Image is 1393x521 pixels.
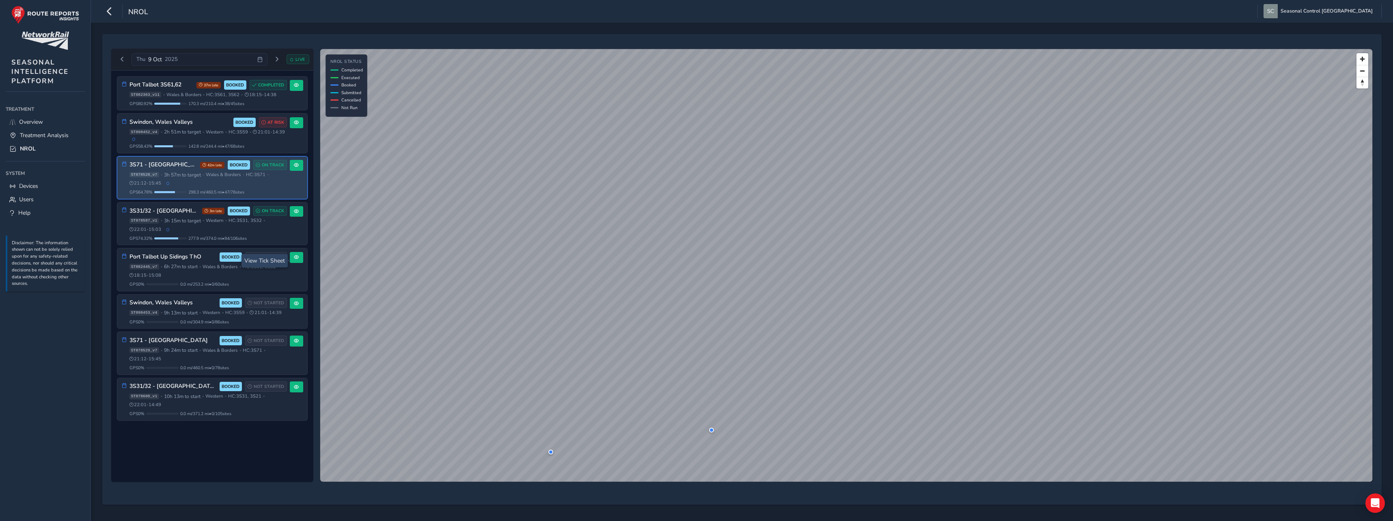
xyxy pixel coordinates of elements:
button: Zoom in [1356,53,1368,65]
span: 10h 13m to start [164,393,201,400]
span: • [163,93,165,97]
span: ON TRACK [262,162,284,168]
span: Western [203,310,220,316]
span: 18:15 - 15:08 [129,272,162,278]
span: • [239,348,241,353]
span: 0.0 mi / 460.5 mi • 0 / 78 sites [180,365,229,371]
span: • [161,348,162,353]
span: GPS 80.92 % [129,101,153,107]
span: ST878529_v7 [129,347,159,353]
span: HC: 3S71 [246,172,265,178]
span: BOOKED [222,383,239,390]
span: Not Run [341,105,358,111]
span: 9 Oct [148,56,162,63]
span: BOOKED [230,208,248,214]
span: 3h 57m to target [164,172,201,178]
span: • [199,348,201,353]
span: • [161,394,162,398]
span: • [203,218,204,223]
span: BOOKED [222,300,239,306]
span: • [199,265,201,269]
span: Treatment Analysis [20,131,69,139]
h3: 3S71 - [GEOGRAPHIC_DATA] [129,337,217,344]
span: ST878587_v1 [129,218,159,224]
span: HC: 3S31, 3S32 [229,217,262,224]
button: Reset bearing to north [1356,77,1368,88]
span: ST878608_v1 [129,394,159,399]
span: Seasonal Control [GEOGRAPHIC_DATA] [1281,4,1373,18]
span: • [278,265,279,269]
a: Treatment Analysis [6,129,85,142]
span: 3h 15m to target [164,217,201,224]
span: • [267,172,269,177]
span: NOT STARTED [254,300,284,306]
span: • [225,394,226,398]
span: • [161,172,162,177]
h3: Port Talbot 3S61,62 [129,82,194,88]
img: rr logo [11,6,79,24]
img: diamond-layout [1264,4,1278,18]
p: Disclaimer: The information shown can not be solely relied upon for any safety-related decisions,... [12,240,81,288]
span: • [161,130,162,134]
span: LIVE [295,56,305,62]
span: • [263,218,265,223]
button: Next day [270,54,284,65]
span: GPS 0 % [129,319,144,325]
span: • [225,130,227,134]
span: ON TRACK [262,208,284,214]
span: Thu [136,56,145,63]
span: HC: 3S61, 3S62 [243,264,276,270]
span: GPS 74.32 % [129,235,153,241]
span: 0.0 mi / 304.9 mi • 0 / 86 sites [180,319,229,325]
span: 9h 13m to start [164,310,198,316]
span: Wales & Borders [203,264,237,270]
span: • [243,172,244,177]
span: AT RISK [267,119,284,126]
span: 2h 51m to target [164,129,201,135]
span: Help [18,209,30,217]
span: • [203,172,204,177]
h3: Swindon, Wales Valleys [129,299,217,306]
span: • [202,394,204,398]
span: BOOKED [222,254,239,260]
span: GPS 0 % [129,281,144,287]
span: • [199,310,201,315]
span: • [225,218,227,223]
span: • [203,93,205,97]
span: 21:12 - 15:45 [129,180,162,186]
button: Zoom out [1356,65,1368,77]
a: Help [6,206,85,220]
span: Users [19,196,34,203]
h3: 3S31/32 - [GEOGRAPHIC_DATA], [GEOGRAPHIC_DATA] [GEOGRAPHIC_DATA] & [GEOGRAPHIC_DATA] [129,383,217,390]
span: BOOKED [230,162,248,168]
span: HC: 3S31, 3S21 [228,393,261,399]
span: 21:12 - 15:45 [129,356,162,362]
span: 37m late [196,82,221,88]
span: 21:01 - 14:39 [253,129,285,135]
span: • [241,93,243,97]
div: Treatment [6,103,85,115]
span: 22:01 - 14:49 [129,402,162,408]
span: Wales & Borders [203,347,237,353]
span: 0.0 mi / 253.2 mi • 0 / 60 sites [180,281,229,287]
span: ST878528_v7 [129,172,159,178]
span: 142.8 mi / 244.4 mi • 47 / 68 sites [188,143,244,149]
span: 9h 24m to start [164,347,198,353]
span: NOT STARTED [254,254,284,260]
span: Western [206,129,223,135]
span: • [264,348,265,353]
span: GPS 0 % [129,365,144,371]
span: BOOKED [226,82,244,88]
span: 277.9 mi / 374.0 mi • 84 / 106 sites [188,235,247,241]
span: Western [205,393,223,399]
span: • [161,310,162,315]
span: 298.3 mi / 460.5 mi • 47 / 78 sites [188,189,244,195]
span: HC: 3S71 [243,347,262,353]
span: • [161,218,162,223]
span: Wales & Borders [206,172,241,178]
span: Wales & Borders [166,92,201,98]
span: GPS 64.78 % [129,189,153,195]
h3: 3S71 - [GEOGRAPHIC_DATA] [129,161,197,168]
span: HC: 3S59 [225,310,245,316]
span: Western [206,217,223,224]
